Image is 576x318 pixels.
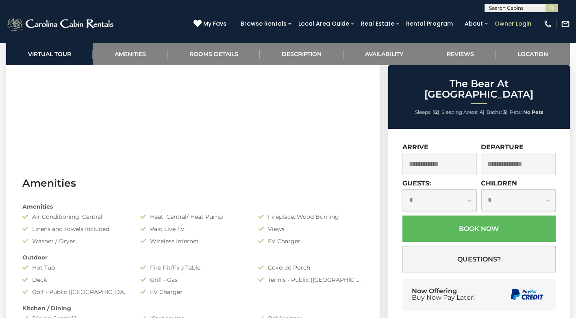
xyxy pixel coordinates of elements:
a: Location [496,43,570,65]
span: Sleeps: [415,109,432,115]
img: phone-regular-white.png [543,20,552,28]
div: Grill - Gas [134,276,252,284]
label: Guests: [402,179,431,187]
a: Rental Program [402,17,457,30]
a: Description [260,43,343,65]
a: Virtual Tour [6,43,93,65]
button: Questions? [402,246,556,272]
div: Heat: Central/ Heat Pump [134,213,252,221]
span: Sleeping Areas: [441,109,478,115]
a: Local Area Guide [294,17,353,30]
strong: 4 [480,109,483,115]
span: My Favs [203,20,226,28]
div: Paid Live TV [134,225,252,233]
div: Tennis - Public ([GEOGRAPHIC_DATA]) [252,276,370,284]
div: Covered Porch [252,264,370,272]
li: | [415,107,439,118]
a: Reviews [425,43,496,65]
img: White-1-2.png [6,16,116,32]
div: Views [252,225,370,233]
li: | [487,107,508,118]
div: Wireless Internet [134,237,252,245]
button: Book Now [402,216,556,242]
a: Amenities [93,43,167,65]
img: mail-regular-white.png [561,20,570,28]
div: Amenities [16,203,370,211]
a: Availability [343,43,425,65]
li: | [441,107,485,118]
div: Kitchen / Dining [16,304,370,312]
div: Washer / Dryer [16,237,134,245]
a: Browse Rentals [237,17,291,30]
div: Linens and Towels Included [16,225,134,233]
label: Children [481,179,517,187]
div: Now Offering [412,288,475,301]
label: Departure [481,143,524,151]
span: Pets: [510,109,522,115]
a: My Favs [193,20,228,28]
span: Buy Now Pay Later! [412,294,475,301]
span: Baths: [487,109,502,115]
div: Air Conditioning: Central [16,213,134,221]
a: Real Estate [357,17,398,30]
strong: No Pets [523,109,543,115]
div: Golf - Public ([GEOGRAPHIC_DATA]) [16,288,134,296]
div: EV Charger [134,288,252,296]
a: About [461,17,487,30]
div: Hot Tub [16,264,134,272]
div: Outdoor [16,253,370,261]
div: Deck [16,276,134,284]
div: Fireplace: Wood Burning [252,213,370,221]
div: EV Charger [252,237,370,245]
strong: 3 [503,109,506,115]
h2: The Bear At [GEOGRAPHIC_DATA] [390,78,568,100]
div: Fire Pit/Fire Table [134,264,252,272]
a: Rooms Details [167,43,260,65]
h3: Amenities [22,176,364,190]
a: Owner Login [491,17,535,30]
strong: 12 [433,109,438,115]
label: Arrive [402,143,428,151]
